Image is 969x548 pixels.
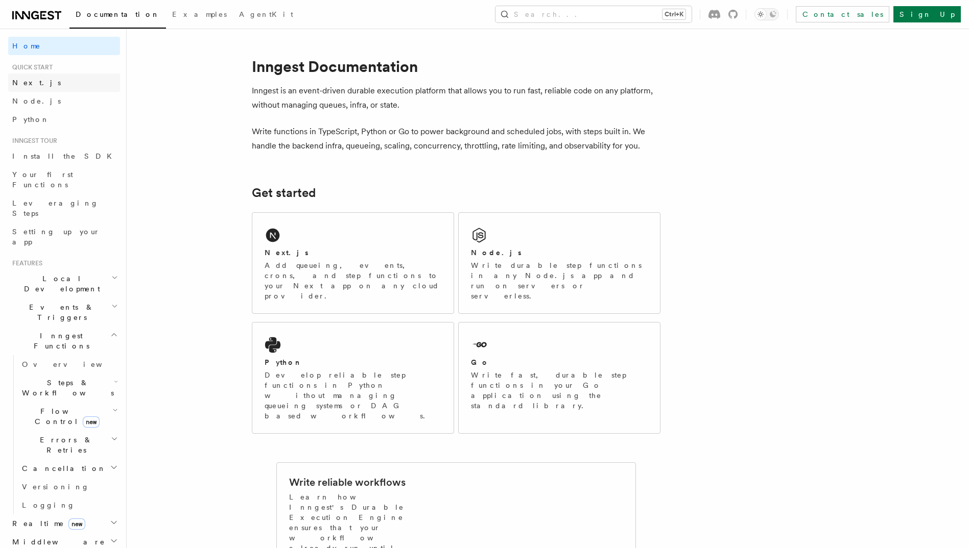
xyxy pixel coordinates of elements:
[69,3,166,29] a: Documentation
[8,147,120,165] a: Install the SDK
[8,331,110,351] span: Inngest Functions
[22,501,75,509] span: Logging
[8,73,120,92] a: Next.js
[18,373,120,402] button: Steps & Workflows
[8,63,53,71] span: Quick start
[12,115,50,123] span: Python
[8,137,57,145] span: Inngest tour
[458,322,660,434] a: GoWrite fast, durable step functions in your Go application using the standard library.
[18,435,111,455] span: Errors & Retries
[166,3,233,28] a: Examples
[239,10,293,18] span: AgentKit
[289,475,406,489] h2: Write reliable workflows
[265,247,309,258] h2: Next.js
[252,84,660,112] p: Inngest is an event-driven durable execution platform that allows you to run fast, reliable code ...
[18,406,112,427] span: Flow Control
[252,124,660,153] p: Write functions in TypeScript, Python or Go to power background and scheduled jobs, with steps bu...
[8,298,120,327] button: Events & Triggers
[8,194,120,222] a: Leveraging Steps
[8,273,111,294] span: Local Development
[8,302,111,322] span: Events & Triggers
[172,10,227,18] span: Examples
[22,360,127,368] span: Overview
[12,170,73,189] span: Your first Functions
[754,8,779,20] button: Toggle dark mode
[8,518,85,529] span: Realtime
[8,327,120,355] button: Inngest Functions
[18,496,120,514] a: Logging
[471,370,648,411] p: Write fast, durable step functions in your Go application using the standard library.
[893,6,961,22] a: Sign Up
[796,6,889,22] a: Contact sales
[12,228,100,246] span: Setting up your app
[8,514,120,533] button: Realtimenew
[252,57,660,76] h1: Inngest Documentation
[8,259,42,267] span: Features
[18,431,120,459] button: Errors & Retries
[663,9,686,19] kbd: Ctrl+K
[8,165,120,194] a: Your first Functions
[458,212,660,314] a: Node.jsWrite durable step functions in any Node.js app and run on servers or serverless.
[495,6,692,22] button: Search...Ctrl+K
[8,355,120,514] div: Inngest Functions
[12,41,41,51] span: Home
[471,247,522,258] h2: Node.js
[252,212,454,314] a: Next.jsAdd queueing, events, crons, and step functions to your Next app on any cloud provider.
[68,518,85,530] span: new
[12,152,118,160] span: Install the SDK
[471,260,648,301] p: Write durable step functions in any Node.js app and run on servers or serverless.
[18,459,120,478] button: Cancellation
[471,357,489,367] h2: Go
[233,3,299,28] a: AgentKit
[8,110,120,129] a: Python
[18,378,114,398] span: Steps & Workflows
[8,537,105,547] span: Middleware
[8,222,120,251] a: Setting up your app
[18,355,120,373] a: Overview
[265,357,302,367] h2: Python
[265,370,441,421] p: Develop reliable step functions in Python without managing queueing systems or DAG based workflows.
[8,92,120,110] a: Node.js
[18,402,120,431] button: Flow Controlnew
[265,260,441,301] p: Add queueing, events, crons, and step functions to your Next app on any cloud provider.
[8,269,120,298] button: Local Development
[8,37,120,55] a: Home
[22,483,89,491] span: Versioning
[83,416,100,428] span: new
[252,322,454,434] a: PythonDevelop reliable step functions in Python without managing queueing systems or DAG based wo...
[18,478,120,496] a: Versioning
[12,79,61,87] span: Next.js
[252,186,316,200] a: Get started
[76,10,160,18] span: Documentation
[12,199,99,217] span: Leveraging Steps
[12,97,61,105] span: Node.js
[18,463,106,474] span: Cancellation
